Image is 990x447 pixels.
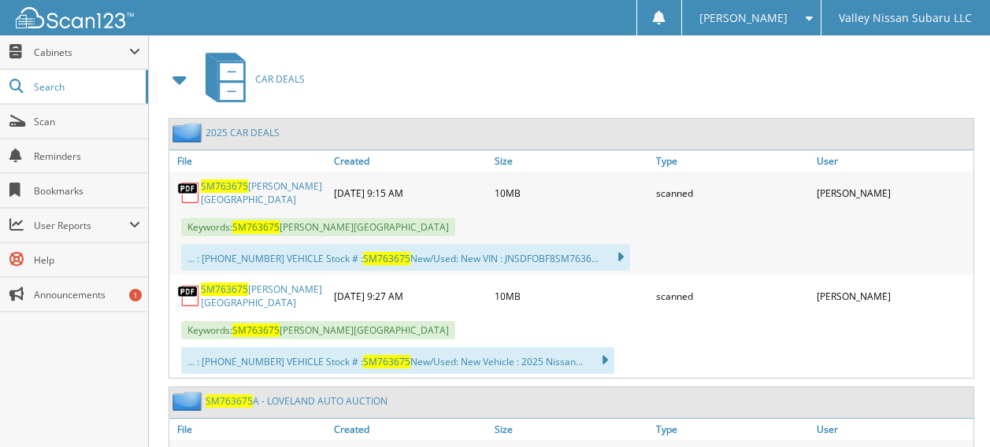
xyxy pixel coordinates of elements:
div: ... : [PHONE_NUMBER] VEHICLE Stock # : New/Used: New Vehicle : 2025 Nissan... [181,347,614,374]
span: Valley Nissan Subaru LLC [839,13,972,23]
a: SM763675[PERSON_NAME][GEOGRAPHIC_DATA] [201,179,326,206]
img: folder2.png [172,391,206,411]
span: Reminders [34,150,140,163]
img: PDF.png [177,284,201,308]
span: Keywords: [PERSON_NAME][GEOGRAPHIC_DATA] [181,218,455,236]
a: File [169,419,330,440]
div: [PERSON_NAME] [813,175,973,210]
span: SM763675 [363,355,410,368]
img: folder2.png [172,123,206,142]
span: User Reports [34,219,129,232]
div: [DATE] 9:27 AM [330,279,491,313]
span: SM763675 [201,179,248,193]
div: 1 [129,289,142,301]
span: Scan [34,115,140,128]
a: SM763675A - LOVELAND AUTO AUCTION [206,394,387,408]
a: SM763675[PERSON_NAME][GEOGRAPHIC_DATA] [201,283,326,309]
div: ... : [PHONE_NUMBER] VEHICLE Stock # : New/Used: New VIN : JNSDFOBF8SM7636... [181,244,630,271]
span: [PERSON_NAME] [699,13,788,23]
span: SM763675 [232,323,280,337]
span: Keywords: [PERSON_NAME][GEOGRAPHIC_DATA] [181,321,455,339]
a: File [169,150,330,172]
span: SM763675 [232,220,280,234]
img: PDF.png [177,181,201,205]
div: [DATE] 9:15 AM [330,175,491,210]
a: 2025 CAR DEALS [206,126,280,139]
a: Type [652,150,813,172]
a: Size [491,150,651,172]
a: Type [652,419,813,440]
span: Help [34,253,140,267]
span: Bookmarks [34,184,140,198]
iframe: Chat Widget [911,371,990,447]
span: SM763675 [363,252,410,265]
img: scan123-logo-white.svg [16,7,134,28]
a: CAR DEALS [196,48,305,110]
a: User [813,150,973,172]
a: Created [330,150,491,172]
a: User [813,419,973,440]
a: Created [330,419,491,440]
span: Announcements [34,288,140,301]
span: SM763675 [201,283,248,296]
span: CAR DEALS [255,72,305,86]
div: scanned [652,175,813,210]
a: Size [491,419,651,440]
span: Cabinets [34,46,129,59]
div: scanned [652,279,813,313]
div: 10MB [491,175,651,210]
div: 10MB [491,279,651,313]
div: [PERSON_NAME] [813,279,973,313]
span: Search [34,80,138,94]
span: SM763675 [206,394,253,408]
